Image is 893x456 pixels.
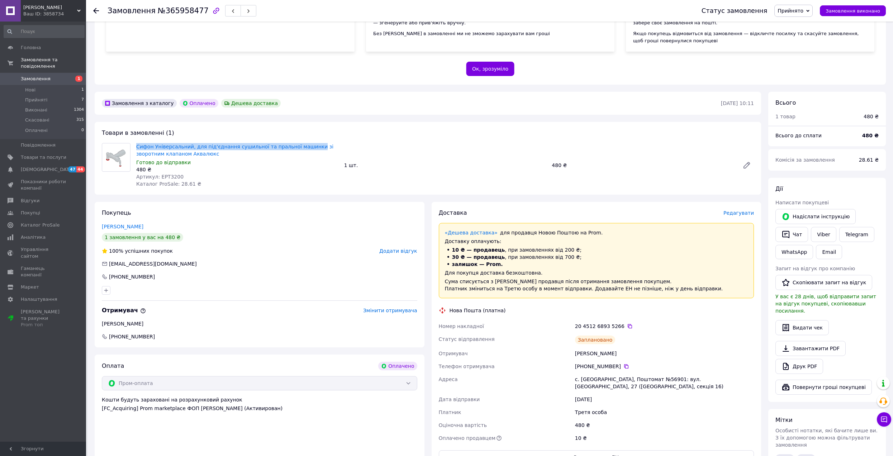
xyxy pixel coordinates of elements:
[445,246,748,253] li: , при замовленнях від 200 ₴;
[445,230,498,236] a: «Дешева доставка»
[439,409,461,415] span: Платник
[775,341,846,356] a: Завантажити PDF
[21,284,39,290] span: Маркет
[439,323,484,329] span: Номер накладної
[21,154,66,161] span: Товари та послуги
[108,333,156,340] span: [PHONE_NUMBER]
[448,307,508,314] div: Нова Пошта (платна)
[775,359,823,374] a: Друк PDF
[4,25,85,38] input: Пошук
[81,97,84,103] span: 7
[445,269,748,276] div: Для покупця доставка безкоштовна.
[81,87,84,93] span: 1
[775,428,878,448] span: Особисті нотатки, які бачите лише ви. З їх допомогою можна фільтрувати замовлення
[439,364,495,369] span: Телефон отримувача
[820,5,886,16] button: Замовлення виконано
[109,248,123,254] span: 100%
[574,347,755,360] div: [PERSON_NAME]
[102,396,417,412] div: Кошти будуть зараховані на розрахунковий рахунок
[839,227,874,242] a: Telegram
[21,166,74,173] span: [DEMOGRAPHIC_DATA]
[775,133,822,138] span: Всього до сплати
[102,405,417,412] div: [FC_Acquiring] Prom marketplace ФОП [PERSON_NAME] (Активирован)
[25,87,35,93] span: Нові
[864,113,879,120] div: 480 ₴
[439,376,458,382] span: Адреса
[25,97,47,103] span: Прийняті
[158,6,209,15] span: №365958477
[445,253,748,261] li: , при замовленнях від 700 ₴;
[23,11,86,17] div: Ваш ID: 3858734
[445,278,748,292] div: Сума списується з [PERSON_NAME] продавця після отримання замовлення покупцем. Платник зміниться н...
[74,107,84,113] span: 1304
[102,320,417,327] div: [PERSON_NAME]
[21,265,66,278] span: Гаманець компанії
[21,210,40,216] span: Покупці
[574,393,755,406] div: [DATE]
[439,422,487,428] span: Оціночна вартість
[21,44,41,51] span: Головна
[102,148,130,167] img: Сифон Універсальний, для під'єднання сушильної та пральної машинки зі зворотним клапаном Аквалюкс
[775,294,876,314] span: У вас є 28 днів, щоб відправити запит на відгук покупцеві, скопіювавши посилання.
[102,129,174,136] span: Товари в замовленні (1)
[102,247,173,255] div: успішних покупок
[102,362,124,369] span: Оплата
[575,323,754,330] div: 20 4512 6893 5266
[826,8,880,14] span: Замовлення виконано
[775,200,829,205] span: Написати покупцеві
[25,107,47,113] span: Виконані
[75,76,82,82] span: 1
[445,238,748,245] div: Доставку оплачують:
[373,30,607,37] div: Без [PERSON_NAME] в замовленні ми не зможемо зарахувати вам гроші
[136,166,338,173] div: 480 ₴
[452,254,505,260] span: 30 ₴ — продавець
[102,209,131,216] span: Покупець
[775,209,856,224] button: Надіслати інструкцію
[740,158,754,172] a: Редагувати
[102,307,146,314] span: Отримувач
[859,157,879,163] span: 28.61 ₴
[775,417,793,423] span: Мітки
[102,233,183,242] div: 1 замовлення у вас на 480 ₴
[811,227,836,242] a: Viber
[775,227,808,242] button: Чат
[775,185,783,192] span: Дії
[721,100,754,106] time: [DATE] 10:11
[775,157,835,163] span: Комісія за замовлення
[21,309,66,328] span: [PERSON_NAME] та рахунки
[221,99,281,108] div: Дешева доставка
[23,4,77,11] span: Аквалюкс
[445,229,748,236] div: для продавця Новою Поштою на Prom.
[778,8,803,14] span: Прийнято
[21,142,56,148] span: Повідомлення
[136,160,191,165] span: Готово до відправки
[25,117,49,123] span: Скасовані
[68,166,76,172] span: 47
[136,174,184,180] span: Артикул: EPT3200
[439,351,468,356] span: Отримувач
[81,127,84,134] span: 0
[379,248,417,254] span: Додати відгук
[775,266,855,271] span: Запит на відгук про компанію
[21,179,66,191] span: Показники роботи компанії
[775,245,813,259] a: WhatsApp
[76,166,85,172] span: 44
[109,261,197,267] span: [EMAIL_ADDRESS][DOMAIN_NAME]
[102,224,143,229] a: [PERSON_NAME]
[378,362,417,370] div: Оплачено
[363,308,417,313] span: Змінити отримувача
[76,117,84,123] span: 315
[136,181,201,187] span: Каталог ProSale: 28.61 ₴
[102,99,177,108] div: Замовлення з каталогу
[439,396,480,402] span: Дата відправки
[862,133,879,138] b: 480 ₴
[93,7,99,14] div: Повернутися назад
[21,76,51,82] span: Замовлення
[574,419,755,432] div: 480 ₴
[723,210,754,216] span: Редагувати
[21,222,60,228] span: Каталог ProSale
[136,144,333,157] a: Сифон Універсальний, для під'єднання сушильної та пральної машинки зі зворотним клапаном Аквалюкс
[466,62,514,76] button: Ок, зрозуміло
[575,363,754,370] div: [PHONE_NUMBER]
[21,57,86,70] span: Замовлення та повідомлення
